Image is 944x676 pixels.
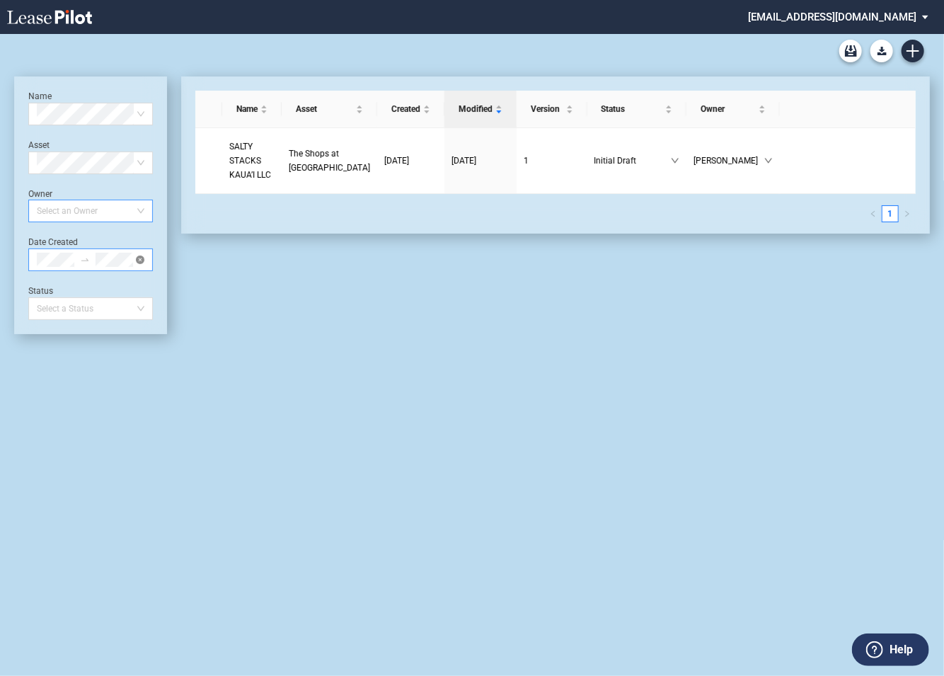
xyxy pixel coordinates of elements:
[693,154,764,168] span: [PERSON_NAME]
[384,156,409,166] span: [DATE]
[866,40,897,62] md-menu: Download Blank Form List
[296,102,353,116] span: Asset
[890,641,913,659] label: Help
[594,154,672,168] span: Initial Draft
[384,154,437,168] a: [DATE]
[587,91,687,128] th: Status
[80,255,90,265] span: to
[136,256,144,264] span: close-circle
[524,154,580,168] a: 1
[839,40,862,62] a: Archive
[229,139,275,182] a: SALTY STACKS KAUA’I LLC
[229,142,271,180] span: SALTY STACKS KAUA’I LLC
[870,210,877,217] span: left
[28,140,50,150] label: Asset
[289,149,370,173] span: The Shops at Kukui'ula
[899,205,916,222] li: Next Page
[517,91,587,128] th: Version
[764,156,773,165] span: down
[904,210,911,217] span: right
[282,91,377,128] th: Asset
[865,205,882,222] li: Previous Page
[289,147,370,175] a: The Shops at [GEOGRAPHIC_DATA]
[601,102,663,116] span: Status
[377,91,444,128] th: Created
[28,286,53,296] label: Status
[444,91,517,128] th: Modified
[902,40,924,62] a: Create new document
[882,205,899,222] li: 1
[531,102,563,116] span: Version
[701,102,756,116] span: Owner
[865,205,882,222] button: left
[870,40,893,62] button: Download Blank Form
[899,205,916,222] button: right
[236,102,258,116] span: Name
[671,156,679,165] span: down
[451,156,476,166] span: [DATE]
[686,91,780,128] th: Owner
[28,91,52,101] label: Name
[459,102,493,116] span: Modified
[28,189,52,199] label: Owner
[80,255,90,265] span: swap-right
[391,102,420,116] span: Created
[222,91,282,128] th: Name
[451,154,510,168] a: [DATE]
[524,156,529,166] span: 1
[882,206,898,222] a: 1
[852,634,929,666] button: Help
[28,237,78,247] label: Date Created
